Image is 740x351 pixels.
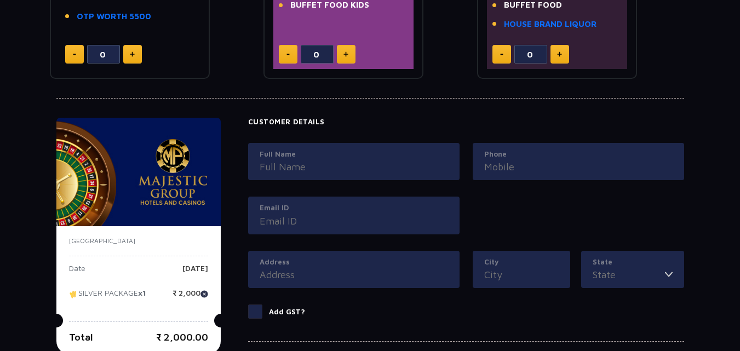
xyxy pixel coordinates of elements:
[156,330,208,344] p: ₹ 2,000.00
[69,289,146,306] p: SILVER PACKAGE
[504,18,596,31] a: HOUSE BRAND LIQUOR
[77,10,151,23] a: OTP WORTH 5500
[69,289,78,299] img: tikcet
[260,267,448,282] input: Address
[56,118,221,226] img: majesticPride-banner
[343,51,348,57] img: plus
[69,236,208,246] p: [GEOGRAPHIC_DATA]
[260,159,448,174] input: Full Name
[557,51,562,57] img: plus
[69,264,85,281] p: Date
[260,149,448,160] label: Full Name
[260,257,448,268] label: Address
[248,118,684,126] h4: Customer Details
[73,54,76,55] img: minus
[593,257,673,268] label: State
[484,159,673,174] input: Mobile
[269,307,305,318] p: Add GST?
[182,264,208,281] p: [DATE]
[260,214,448,228] input: Email ID
[484,257,559,268] label: City
[484,149,673,160] label: Phone
[484,267,559,282] input: City
[500,54,503,55] img: minus
[593,267,665,282] input: State
[286,54,290,55] img: minus
[665,267,673,282] img: toggler icon
[260,203,448,214] label: Email ID
[69,330,93,344] p: Total
[173,289,208,306] p: ₹ 2,000
[138,289,146,298] strong: x1
[130,51,135,57] img: plus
